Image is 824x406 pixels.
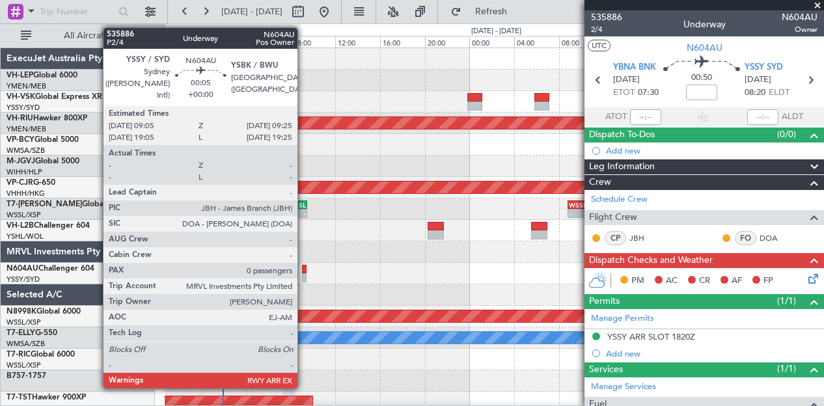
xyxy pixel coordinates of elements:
span: 2/4 [591,24,622,35]
div: 16:00 [380,36,425,47]
button: All Aircraft [14,25,141,46]
span: Services [589,362,623,377]
span: N604AU [687,41,722,55]
a: T7-ELLYG-550 [7,329,57,337]
input: Trip Number [40,2,115,21]
div: - [278,210,305,217]
span: Flight Crew [589,210,637,225]
a: YSHL/WOL [7,232,44,241]
span: Dispatch To-Dos [589,128,655,142]
span: B757-1 [7,372,33,380]
a: WSSL/XSP [7,210,41,220]
div: FO [735,231,756,245]
a: JBH [629,232,659,244]
div: CP [605,231,626,245]
span: AC [666,275,678,288]
a: Schedule Crew [591,193,648,206]
a: YMEN/MEB [7,81,46,91]
div: WSSL [569,201,603,209]
span: [DATE] - [DATE] [221,6,282,18]
span: ATOT [605,111,627,124]
span: VH-LEP [7,72,33,79]
div: 20:00 [425,36,470,47]
a: VP-CJRG-650 [7,179,55,187]
span: 08:20 [745,87,765,100]
button: Refresh [445,1,523,22]
span: T7-ELLY [7,329,35,337]
a: N604AUChallenger 604 [7,265,94,273]
div: 12:00 [335,36,380,47]
a: T7-RICGlobal 6000 [7,351,75,359]
a: WSSL/XSP [7,318,41,327]
span: Permits [589,294,620,309]
span: Refresh [464,7,519,16]
div: [DATE] - [DATE] [204,26,254,37]
div: VIDP [251,201,278,209]
a: VH-VSKGlobal Express XRS [7,93,107,101]
span: [DATE] [613,74,640,87]
span: YBNA BNK [613,61,656,74]
div: Add new [606,145,817,156]
a: YSSY/SYD [7,103,40,113]
a: Manage Permits [591,312,654,325]
a: VH-RIUHawker 800XP [7,115,87,122]
div: YSSY ARR SLOT 1820Z [607,331,695,342]
a: YMEN/MEB [7,124,46,134]
a: VHHH/HKG [7,189,45,198]
a: WMSA/SZB [7,146,45,156]
span: [DATE] [745,74,771,87]
a: WMSA/SZB [7,339,45,349]
div: WSSL [278,201,305,209]
span: VP-BCY [7,136,34,144]
span: VP-CJR [7,179,33,187]
span: ALDT [782,111,803,124]
span: (1/1) [777,294,796,308]
a: T7-[PERSON_NAME]Global 7500 [7,200,126,208]
a: Manage Services [591,381,656,394]
a: B757-1757 [7,372,46,380]
div: 08:00 [559,36,604,47]
div: Add new [606,348,817,359]
span: 07:30 [638,87,659,100]
span: N604AU [7,265,38,273]
div: 00:00 [469,36,514,47]
span: PM [631,275,644,288]
span: VH-RIU [7,115,33,122]
span: (1/1) [777,362,796,375]
span: VH-L2B [7,222,34,230]
div: [DATE] - [DATE] [471,26,521,37]
a: YSSY/SYD [7,275,40,284]
span: M-JGVJ [7,157,35,165]
span: T7-RIC [7,351,31,359]
div: 04:00 [514,36,559,47]
a: N8998KGlobal 6000 [7,308,81,316]
a: WSSL/XSP [7,360,41,370]
span: FP [763,275,773,288]
div: 00:00 [202,36,247,47]
div: - [251,210,278,217]
span: Dispatch Checks and Weather [589,253,713,268]
input: --:-- [630,109,661,125]
span: N604AU [782,10,817,24]
span: 00:50 [691,72,712,85]
a: T7-TSTHawker 900XP [7,394,86,401]
span: ELDT [769,87,790,100]
div: - [569,210,603,217]
a: VP-BCYGlobal 5000 [7,136,79,144]
a: M-JGVJGlobal 5000 [7,157,79,165]
span: VH-VSK [7,93,35,101]
span: All Aircraft [34,31,137,40]
span: Leg Information [589,159,655,174]
button: UTC [588,40,611,51]
span: T7-[PERSON_NAME] [7,200,82,208]
span: T7-TST [7,394,32,401]
span: AF [732,275,742,288]
a: VH-LEPGlobal 6000 [7,72,77,79]
span: CR [699,275,710,288]
span: Crew [589,175,611,190]
a: DOA [760,232,789,244]
div: 04:00 [246,36,291,47]
div: Underway [683,18,726,31]
div: 20:00 [157,36,202,47]
span: (0/0) [777,128,796,141]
